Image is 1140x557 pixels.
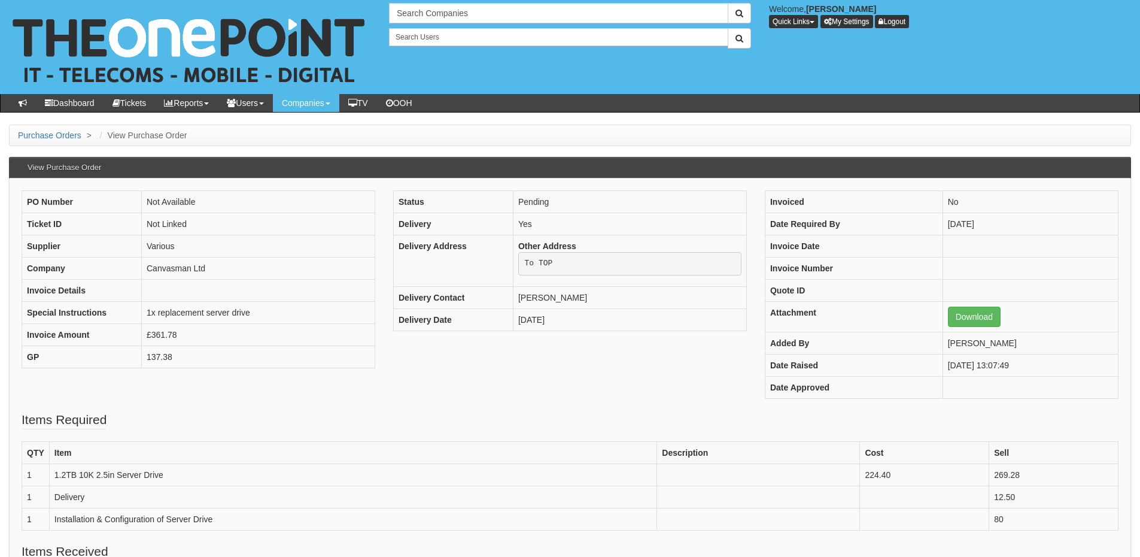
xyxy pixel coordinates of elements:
th: Supplier [22,235,142,257]
td: 269.28 [989,464,1118,486]
input: Search Users [389,28,728,46]
span: > [84,131,95,140]
a: Tickets [104,94,156,112]
th: Cost [860,441,989,464]
a: Users [218,94,273,112]
th: GP [22,346,142,368]
th: Status [393,190,513,213]
td: Installation & Configuration of Server Drive [49,508,657,530]
td: 1.2TB 10K 2.5in Server Drive [49,464,657,486]
a: Logout [875,15,909,28]
th: Item [49,441,657,464]
a: Dashboard [36,94,104,112]
b: Other Address [518,241,576,251]
td: [DATE] [513,309,746,331]
td: 224.40 [860,464,989,486]
td: Not Linked [142,213,375,235]
td: No [943,190,1118,213]
td: Delivery [49,486,657,508]
a: Purchase Orders [18,131,81,140]
td: 1 [22,464,50,486]
th: Delivery Date [393,309,513,331]
th: Ticket ID [22,213,142,235]
td: 137.38 [142,346,375,368]
th: PO Number [22,190,142,213]
th: Invoice Details [22,279,142,301]
legend: Items Required [22,411,107,429]
td: Canvasman Ltd [142,257,375,279]
td: 1 [22,508,50,530]
td: [PERSON_NAME] [513,287,746,309]
td: 80 [989,508,1118,530]
pre: To TOP [518,252,741,276]
td: [DATE] [943,213,1118,235]
td: Pending [513,190,746,213]
th: Special Instructions [22,301,142,323]
b: [PERSON_NAME] [806,4,876,14]
th: Date Raised [765,354,943,376]
td: 12.50 [989,486,1118,508]
th: Date Approved [765,376,943,398]
th: Quote ID [765,279,943,301]
td: [DATE] 13:07:49 [943,354,1118,376]
h3: View Purchase Order [22,158,107,178]
th: Delivery Contact [393,287,513,309]
th: Date Required By [765,213,943,235]
a: Companies [273,94,339,112]
td: 1 [22,486,50,508]
a: OOH [377,94,421,112]
th: Invoice Date [765,235,943,257]
button: Quick Links [769,15,818,28]
th: Invoice Amount [22,323,142,346]
td: Various [142,235,375,257]
th: Delivery [393,213,513,235]
th: Added By [765,332,943,354]
td: 1x replacement server drive [142,301,375,323]
th: Delivery Address [393,235,513,287]
a: TV [339,94,377,112]
th: Description [657,441,860,464]
li: View Purchase Order [97,129,187,141]
th: Invoice Number [765,257,943,279]
td: [PERSON_NAME] [943,332,1118,354]
a: Download [948,307,1001,327]
th: Invoiced [765,190,943,213]
th: QTY [22,441,50,464]
td: Yes [513,213,746,235]
td: £361.78 [142,323,375,346]
a: My Settings [820,15,873,28]
th: Attachment [765,301,943,332]
th: Company [22,257,142,279]
td: Not Available [142,190,375,213]
input: Search Companies [389,3,728,23]
div: Welcome, [760,3,1140,28]
th: Sell [989,441,1118,464]
a: Reports [155,94,218,112]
